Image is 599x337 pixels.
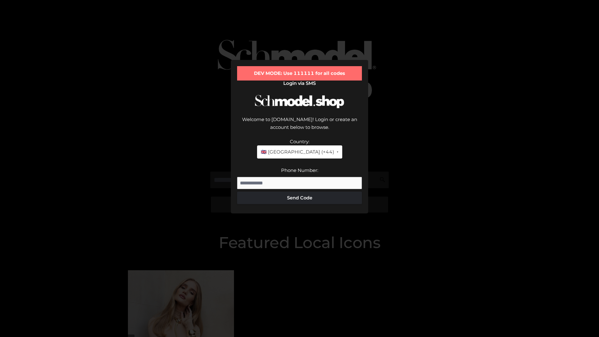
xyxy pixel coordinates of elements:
label: Country: [290,139,309,144]
div: Welcome to [DOMAIN_NAME]! Login or create an account below to browse. [237,115,362,138]
label: Phone Number: [281,167,318,173]
button: Send Code [237,192,362,204]
img: Schmodel Logo [253,89,346,114]
h2: Login via SMS [237,81,362,86]
span: 🇬🇧 [GEOGRAPHIC_DATA] (+44) [261,148,334,156]
div: DEV MODE: Use 111111 for all codes [237,66,362,81]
